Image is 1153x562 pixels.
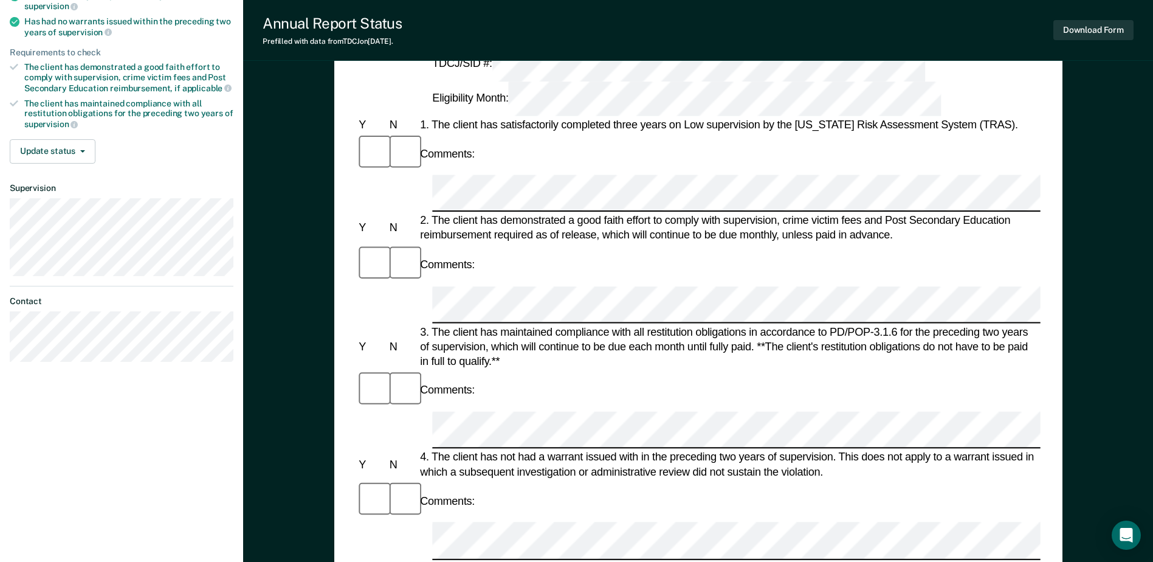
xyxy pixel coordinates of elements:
div: N [387,457,417,472]
div: The client has maintained compliance with all restitution obligations for the preceding two years of [24,99,233,130]
div: Y [356,339,387,354]
div: Open Intercom Messenger [1112,521,1141,550]
div: 2. The client has demonstrated a good faith effort to comply with supervision, crime victim fees ... [418,213,1041,243]
div: Prefilled with data from TDCJ on [DATE] . [263,37,402,46]
div: Annual Report Status [263,15,402,32]
div: Comments: [418,494,477,508]
div: TDCJ/SID #: [430,47,927,82]
div: Comments: [418,383,477,397]
div: Y [356,117,387,132]
dt: Supervision [10,183,233,193]
span: supervision [58,27,112,37]
div: N [387,221,417,235]
div: 3. The client has maintained compliance with all restitution obligations in accordance to PD/POP-... [418,324,1041,369]
div: The client has demonstrated a good faith effort to comply with supervision, crime victim fees and... [24,62,233,93]
div: Comments: [418,147,477,161]
dt: Contact [10,296,233,307]
div: N [387,117,417,132]
div: N [387,339,417,354]
div: Requirements to check [10,47,233,58]
span: supervision [24,1,78,11]
span: supervision [24,119,78,129]
button: Download Form [1053,20,1134,40]
div: 1. The client has satisfactorily completed three years on Low supervision by the [US_STATE] Risk ... [418,117,1041,132]
div: Y [356,221,387,235]
div: Eligibility Month: [430,82,943,116]
span: applicable [182,83,232,93]
div: 4. The client has not had a warrant issued with in the preceding two years of supervision. This d... [418,450,1041,479]
div: Has had no warrants issued within the preceding two years of [24,16,233,37]
div: Y [356,457,387,472]
button: Update status [10,139,95,164]
div: Comments: [418,257,477,272]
